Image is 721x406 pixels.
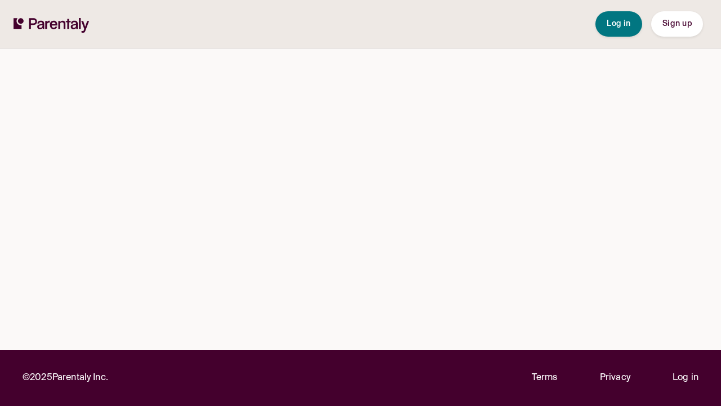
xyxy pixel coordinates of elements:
[651,11,703,37] button: Sign up
[23,370,108,386] p: © 2025 Parentaly Inc.
[600,370,630,386] a: Privacy
[673,370,698,386] a: Log in
[595,11,642,37] button: Log in
[532,370,558,386] a: Terms
[607,20,631,28] span: Log in
[662,20,692,28] span: Sign up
